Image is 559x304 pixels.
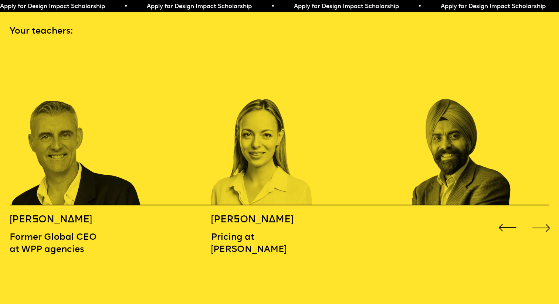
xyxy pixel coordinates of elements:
p: Pricing at [PERSON_NAME] [211,232,345,256]
div: Next slide [530,216,552,239]
p: Your teachers: [10,25,549,38]
span: • [418,4,421,10]
div: 4 / 16 [211,49,345,205]
span: • [271,4,274,10]
div: Previous slide [496,216,518,239]
div: 5 / 16 [412,49,546,205]
h5: [PERSON_NAME] [10,214,110,226]
p: Former Global CEO at WPP agencies [10,232,110,256]
h5: [PERSON_NAME] [211,214,345,226]
span: • [124,4,127,10]
div: 3 / 16 [10,49,144,205]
